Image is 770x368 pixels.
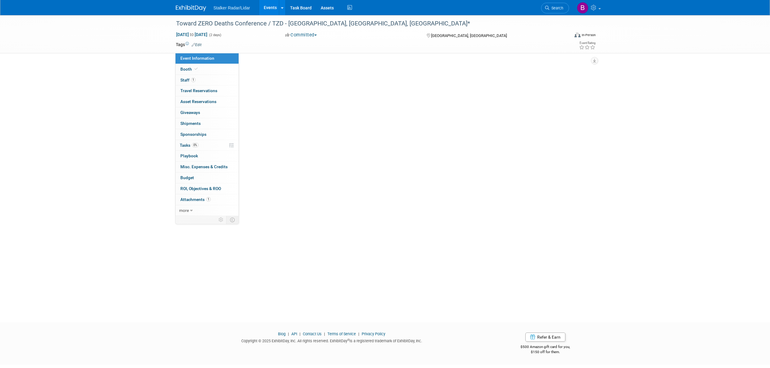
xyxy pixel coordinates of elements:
span: Asset Reservations [180,99,216,104]
span: Staff [180,78,196,82]
a: ROI, Objectives & ROO [176,183,239,194]
a: Asset Reservations [176,96,239,107]
span: to [189,32,195,37]
img: ExhibitDay [176,5,206,11]
a: Privacy Policy [362,332,385,336]
span: Booth [180,67,199,72]
div: In-Person [581,33,596,37]
span: [GEOGRAPHIC_DATA], [GEOGRAPHIC_DATA] [431,33,507,38]
span: | [298,332,302,336]
i: Booth reservation complete [195,67,198,71]
a: Search [541,3,569,13]
td: Personalize Event Tab Strip [216,216,226,224]
span: | [323,332,326,336]
a: Budget [176,172,239,183]
span: 1 [191,78,196,82]
a: Sponsorships [176,129,239,140]
span: more [179,208,189,213]
a: Misc. Expenses & Credits [176,162,239,172]
span: 1 [206,197,211,202]
a: Staff1 [176,75,239,85]
div: Copyright © 2025 ExhibitDay, Inc. All rights reserved. ExhibitDay is a registered trademark of Ex... [176,337,487,344]
a: Shipments [176,118,239,129]
a: Refer & Earn [525,333,565,342]
div: $500 Amazon gift card for you, [497,340,594,354]
span: ROI, Objectives & ROO [180,186,221,191]
span: | [357,332,361,336]
a: Edit [192,43,202,47]
span: [DATE] [DATE] [176,32,208,37]
span: Attachments [180,197,211,202]
span: Tasks [180,143,199,148]
span: Event Information [180,56,214,61]
a: Travel Reservations [176,85,239,96]
span: Giveaways [180,110,200,115]
div: $150 off for them. [497,350,594,355]
span: Playbook [180,153,198,158]
span: Sponsorships [180,132,206,137]
a: Event Information [176,53,239,64]
a: Giveaways [176,107,239,118]
a: Terms of Service [327,332,356,336]
a: API [291,332,297,336]
img: Format-Inperson.png [574,32,581,37]
a: Tasks0% [176,140,239,151]
button: Committed [283,32,319,38]
span: Travel Reservations [180,88,217,93]
div: Toward ZERO Deaths Conference / TZD - [GEOGRAPHIC_DATA], [GEOGRAPHIC_DATA], [GEOGRAPHIC_DATA]* [174,18,560,29]
div: Event Format [533,32,596,41]
div: Event Rating [579,42,595,45]
td: Toggle Event Tabs [226,216,239,224]
span: Shipments [180,121,201,126]
span: Search [549,6,563,10]
sup: ® [347,338,350,342]
a: more [176,205,239,216]
a: Attachments1 [176,194,239,205]
td: Tags [176,42,202,48]
span: Misc. Expenses & Credits [180,164,228,169]
img: Brooke Journet [577,2,588,14]
span: Budget [180,175,194,180]
span: | [286,332,290,336]
a: Booth [176,64,239,75]
a: Contact Us [303,332,322,336]
a: Blog [278,332,286,336]
span: Stalker Radar/Lidar [213,5,250,10]
a: Playbook [176,151,239,161]
span: 0% [192,143,199,147]
span: (2 days) [209,33,221,37]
